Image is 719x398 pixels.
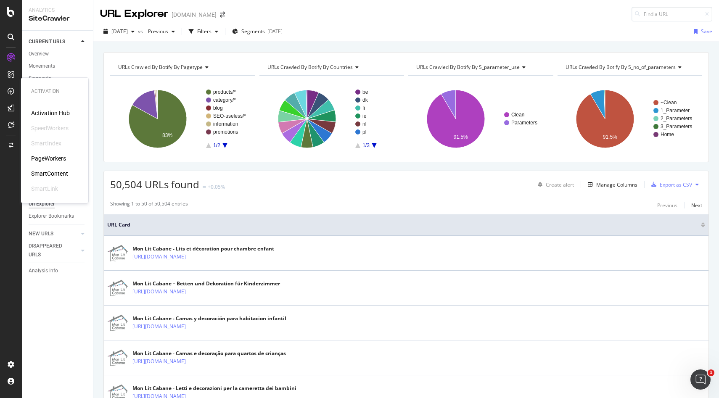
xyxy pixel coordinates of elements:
[661,116,692,121] text: 2_Parameters
[132,245,274,253] div: Mon Lit Cabane - Lits et décoration pour chambre enfant
[107,314,128,332] img: main image
[29,242,71,259] div: DISAPPEARED URLS
[657,202,677,209] div: Previous
[213,142,220,148] text: 1/2
[197,28,211,35] div: Filters
[145,25,178,38] button: Previous
[29,212,87,221] a: Explorer Bookmarks
[584,179,637,190] button: Manage Columns
[35,49,42,55] img: tab_domain_overview_orange.svg
[259,82,404,156] svg: A chart.
[29,200,87,208] a: Url Explorer
[107,279,128,297] img: main image
[118,63,203,71] span: URLs Crawled By Botify By pagetype
[116,61,248,74] h4: URLs Crawled By Botify By pagetype
[213,105,223,111] text: blog
[132,280,280,287] div: Mon Lit Cabane – Betten und Dekoration für Kinderzimmer
[267,28,283,35] div: [DATE]
[110,200,188,210] div: Showing 1 to 50 of 50,504 entries
[661,100,677,105] text: ~Clean
[107,221,699,229] span: URL Card
[546,181,574,188] div: Create alert
[690,369,711,390] iframe: Intercom live chat
[691,202,702,209] div: Next
[415,61,546,74] h4: URLs Crawled By Botify By s_parameter_use
[511,120,537,126] text: Parameters
[220,12,225,18] div: arrow-right-arrow-left
[29,50,87,58] a: Overview
[29,74,51,83] div: Segments
[31,154,66,163] a: PageWorkers
[132,357,186,366] a: [URL][DOMAIN_NAME]
[213,121,238,127] text: information
[106,50,127,55] div: Mots-clés
[29,200,55,208] div: Url Explorer
[132,322,186,331] a: [URL][DOMAIN_NAME]
[661,108,690,113] text: 1_Parameter
[661,124,692,129] text: 3_Parameters
[132,315,286,322] div: Mon Lit Cabane - Camas y decoración para habitacion infantil
[29,62,55,71] div: Movements
[564,61,695,74] h4: URLs Crawled By Botify By s_no_of_parameters
[534,178,574,191] button: Create alert
[203,186,206,188] img: Equal
[31,88,78,95] div: Activation
[701,28,712,35] div: Save
[31,139,61,148] div: SmartIndex
[267,63,353,71] span: URLs Crawled By Botify By countries
[29,14,86,24] div: SiteCrawler
[362,142,370,148] text: 1/3
[24,13,41,20] div: v 4.0.25
[213,129,238,135] text: promotions
[208,183,225,190] div: +0.05%
[31,185,58,193] div: SmartLink
[29,229,79,238] a: NEW URLS
[661,132,674,137] text: Home
[213,113,246,119] text: SEO-useless/*
[558,82,703,156] svg: A chart.
[362,113,367,119] text: ie
[362,89,368,95] text: be
[362,129,366,135] text: pl
[100,7,168,21] div: URL Explorer
[29,266,87,275] a: Analysis Info
[603,134,617,140] text: 91.5%
[138,28,145,35] span: vs
[145,28,168,35] span: Previous
[213,89,236,95] text: products/*
[29,37,65,46] div: CURRENT URLS
[31,169,68,178] a: SmartContent
[172,11,217,19] div: [DOMAIN_NAME]
[416,63,520,71] span: URLs Crawled By Botify By s_parameter_use
[110,82,255,156] div: A chart.
[266,61,397,74] h4: URLs Crawled By Botify By countries
[29,74,87,83] a: Segments
[408,82,553,156] svg: A chart.
[708,369,714,376] span: 1
[107,245,128,262] img: main image
[241,28,265,35] span: Segments
[29,212,74,221] div: Explorer Bookmarks
[31,124,69,132] div: SpeedWorkers
[132,350,286,357] div: Mon Lit Cabane - Camas e decoração para quartos de crianças
[29,37,79,46] a: CURRENT URLS
[362,97,368,103] text: dk
[162,132,172,138] text: 83%
[31,109,70,117] a: Activation Hub
[648,178,692,191] button: Export as CSV
[13,13,20,20] img: logo_orange.svg
[29,50,49,58] div: Overview
[362,121,366,127] text: nl
[691,200,702,210] button: Next
[690,25,712,38] button: Save
[213,97,236,103] text: category/*
[454,134,468,140] text: 91.5%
